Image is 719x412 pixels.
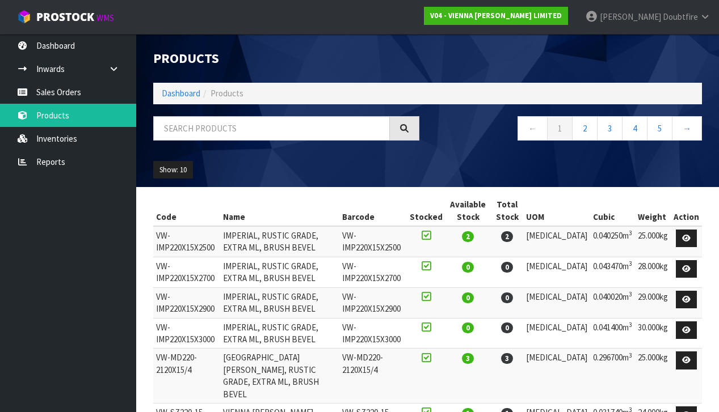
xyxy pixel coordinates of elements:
[220,257,339,287] td: IMPERIAL, RUSTIC GRADE, EXTRA ML, BRUSH BEVEL
[590,196,635,226] th: Cubic
[153,226,220,257] td: VW-IMP220X15X2500
[635,257,671,287] td: 28.000kg
[672,116,702,141] a: →
[153,349,220,403] td: VW-MD220-2120X15/4
[600,11,661,22] span: [PERSON_NAME]
[445,196,491,226] th: Available Stock
[220,349,339,403] td: [GEOGRAPHIC_DATA][PERSON_NAME], RUSTIC GRADE, EXTRA ML, BRUSH BEVEL
[162,88,200,99] a: Dashboard
[153,257,220,287] td: VW-IMP220X15X2700
[523,318,590,349] td: [MEDICAL_DATA]
[339,226,406,257] td: VW-IMP220X15X2500
[635,226,671,257] td: 25.000kg
[635,287,671,318] td: 29.000kg
[523,349,590,403] td: [MEDICAL_DATA]
[339,287,406,318] td: VW-IMP220X15X2900
[220,287,339,318] td: IMPERIAL, RUSTIC GRADE, EXTRA ML, BRUSH BEVEL
[211,88,243,99] span: Products
[590,318,635,349] td: 0.041400m
[547,116,573,141] a: 1
[96,12,114,23] small: WMS
[501,292,513,303] span: 0
[436,116,703,144] nav: Page navigation
[501,353,513,364] span: 3
[663,11,698,22] span: Doubtfire
[629,351,632,359] sup: 3
[462,292,474,303] span: 0
[635,318,671,349] td: 30.000kg
[339,257,406,287] td: VW-IMP220X15X2700
[590,226,635,257] td: 0.040250m
[501,231,513,242] span: 2
[671,196,702,226] th: Action
[339,196,406,226] th: Barcode
[635,196,671,226] th: Weight
[622,116,647,141] a: 4
[220,318,339,349] td: IMPERIAL, RUSTIC GRADE, EXTRA ML, BRUSH BEVEL
[220,196,339,226] th: Name
[501,262,513,273] span: 0
[572,116,598,141] a: 2
[17,10,31,24] img: cube-alt.png
[629,229,632,237] sup: 3
[153,161,193,179] button: Show: 10
[501,322,513,333] span: 0
[153,51,419,66] h1: Products
[647,116,672,141] a: 5
[430,11,562,20] strong: V04 - VIENNA [PERSON_NAME] LIMITED
[629,321,632,329] sup: 3
[491,196,523,226] th: Total Stock
[523,287,590,318] td: [MEDICAL_DATA]
[518,116,548,141] a: ←
[153,116,390,141] input: Search products
[36,10,94,24] span: ProStock
[597,116,623,141] a: 3
[629,260,632,267] sup: 3
[153,196,220,226] th: Code
[153,287,220,318] td: VW-IMP220X15X2900
[407,196,445,226] th: Stocked
[523,226,590,257] td: [MEDICAL_DATA]
[339,349,406,403] td: VW-MD220-2120X15/4
[339,318,406,349] td: VW-IMP220X15X3000
[220,226,339,257] td: IMPERIAL, RUSTIC GRADE, EXTRA ML, BRUSH BEVEL
[590,257,635,287] td: 0.043470m
[629,290,632,298] sup: 3
[462,322,474,333] span: 0
[523,257,590,287] td: [MEDICAL_DATA]
[462,262,474,273] span: 0
[153,318,220,349] td: VW-IMP220X15X3000
[635,349,671,403] td: 25.000kg
[462,231,474,242] span: 2
[462,353,474,364] span: 3
[523,196,590,226] th: UOM
[590,287,635,318] td: 0.040020m
[590,349,635,403] td: 0.296700m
